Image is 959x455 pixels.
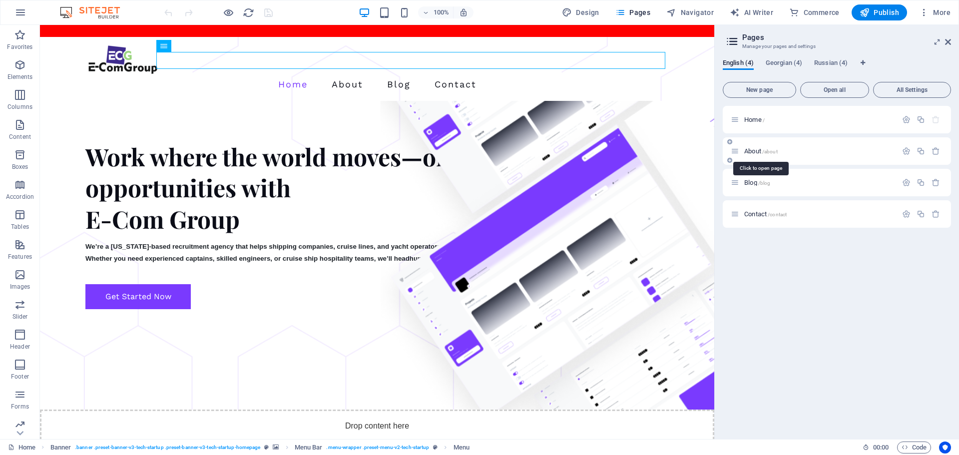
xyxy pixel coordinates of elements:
[611,4,654,20] button: Pages
[723,59,951,78] div: Language Tabs
[932,115,940,124] div: The startpage cannot be deleted
[744,116,765,123] span: Click to open page
[932,147,940,155] div: Remove
[8,442,35,454] a: Click to cancel selection. Double-click to open Pages
[242,6,254,18] button: reload
[11,373,29,381] p: Footer
[939,442,951,454] button: Usercentrics
[11,223,29,231] p: Tables
[723,57,754,71] span: English (4)
[7,103,32,111] p: Columns
[897,442,931,454] button: Code
[873,82,951,98] button: All Settings
[932,210,940,218] div: Remove
[863,442,889,454] h6: Session time
[264,445,269,450] i: This element is a customizable preset
[915,4,955,20] button: More
[9,133,31,141] p: Content
[50,442,470,454] nav: breadcrumb
[742,33,951,42] h2: Pages
[932,178,940,187] div: Remove
[454,442,470,454] span: Click to select. Double-click to edit
[917,115,925,124] div: Duplicate
[800,82,869,98] button: Open all
[243,7,254,18] i: Reload page
[758,180,771,186] span: /blog
[7,43,32,51] p: Favorites
[273,445,279,450] i: This element contains a background
[326,442,429,454] span: . menu-wrapper .preset-menu-v2-tech-startup
[902,115,911,124] div: Settings
[902,210,911,218] div: Settings
[902,147,911,155] div: Settings
[919,7,951,17] span: More
[418,6,454,18] button: 100%
[917,178,925,187] div: Duplicate
[873,442,889,454] span: 00 00
[902,442,927,454] span: Code
[742,42,931,51] h3: Manage your pages and settings
[852,4,907,20] button: Publish
[741,116,897,123] div: Home/
[662,4,718,20] button: Navigator
[880,444,882,451] span: :
[789,7,840,17] span: Commerce
[902,178,911,187] div: Settings
[666,7,714,17] span: Navigator
[741,148,897,154] div: About/about
[615,7,650,17] span: Pages
[744,147,778,155] span: About
[878,87,947,93] span: All Settings
[768,212,787,217] span: /contact
[730,7,773,17] span: AI Writer
[723,82,796,98] button: New page
[222,6,234,18] button: Click here to leave preview mode and continue editing
[75,442,260,454] span: . banner .preset-banner-v3-tech-startup .preset-banner-v3-tech-startup-homepage
[785,4,844,20] button: Commerce
[295,442,323,454] span: Click to select. Double-click to edit
[8,253,32,261] p: Features
[10,343,30,351] p: Header
[433,445,438,450] i: This element is a customizable preset
[860,7,899,17] span: Publish
[50,442,71,454] span: Click to select. Double-click to edit
[6,193,34,201] p: Accordion
[562,7,599,17] span: Design
[805,87,865,93] span: Open all
[459,8,468,17] i: On resize automatically adjust zoom level to fit chosen device.
[57,6,132,18] img: Editor Logo
[558,4,603,20] div: Design (Ctrl+Alt+Y)
[433,6,449,18] h6: 100%
[762,149,778,154] span: /about
[917,147,925,155] div: Duplicate
[12,163,28,171] p: Boxes
[726,4,777,20] button: AI Writer
[11,403,29,411] p: Forms
[10,283,30,291] p: Images
[744,179,770,186] span: Click to open page
[744,210,787,218] span: Click to open page
[917,210,925,218] div: Duplicate
[741,211,897,217] div: Contact/contact
[7,73,33,81] p: Elements
[814,57,848,71] span: Russian (4)
[766,57,802,71] span: Georgian (4)
[763,117,765,123] span: /
[12,313,28,321] p: Slider
[727,87,792,93] span: New page
[558,4,603,20] button: Design
[741,179,897,186] div: Blog/blog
